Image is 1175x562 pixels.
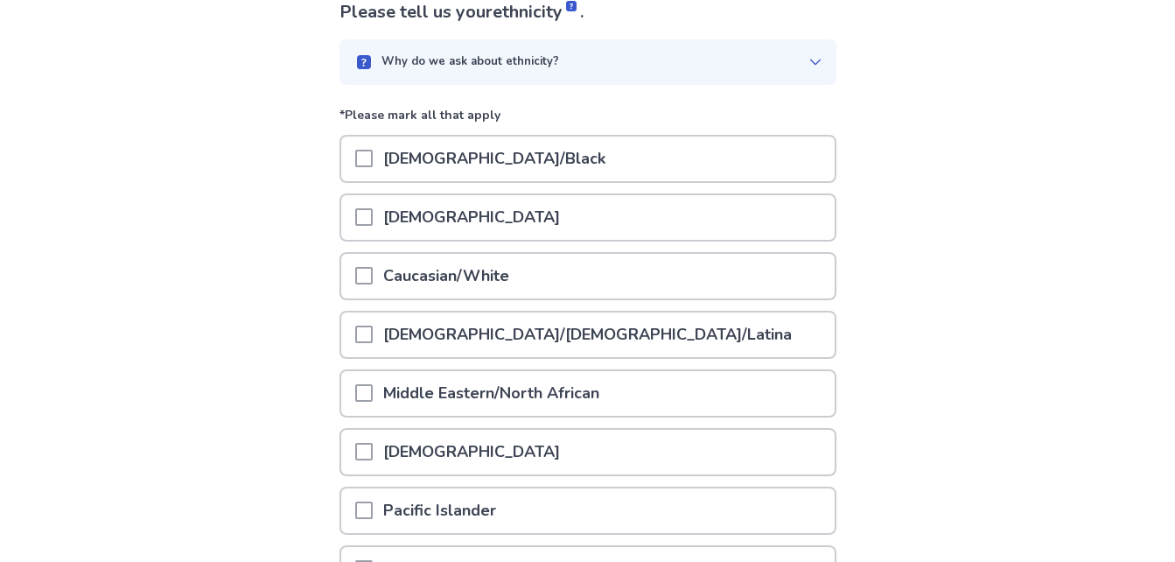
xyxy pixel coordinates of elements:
[373,313,802,357] p: [DEMOGRAPHIC_DATA]/[DEMOGRAPHIC_DATA]/Latina
[373,137,616,181] p: [DEMOGRAPHIC_DATA]/Black
[373,430,570,474] p: [DEMOGRAPHIC_DATA]
[339,106,836,135] p: *Please mark all that apply
[373,195,570,240] p: [DEMOGRAPHIC_DATA]
[381,53,559,71] p: Why do we ask about ethnicity?
[373,488,507,533] p: Pacific Islander
[373,371,610,416] p: Middle Eastern/North African
[373,254,520,299] p: Caucasian/White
